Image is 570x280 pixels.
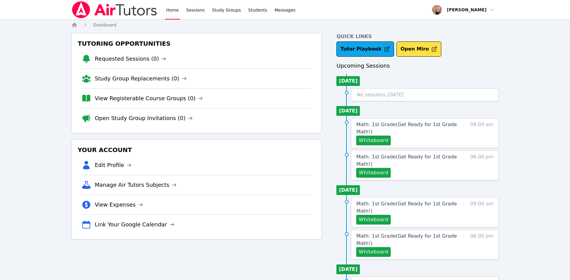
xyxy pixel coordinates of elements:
li: [DATE] [336,106,360,116]
button: Open Miro [396,41,441,57]
h3: Upcoming Sessions [336,62,499,70]
a: Math: 1st Grade(Get Ready for 1st Grade Math!) [356,200,459,215]
a: View Expenses [95,200,143,209]
button: Whiteboard [356,136,391,145]
a: Tutor Playbook [336,41,394,57]
a: Requested Sessions (0) [95,55,167,63]
span: 09:00 am [470,121,494,145]
span: No sessions [DATE] [356,92,403,97]
a: Open Study Group Invitations (0) [95,114,193,122]
span: Math: 1st Grade ( Get Ready for 1st Grade Math! ) [356,233,457,246]
a: Link Your Google Calendar [95,220,174,229]
a: View Registerable Course Groups (0) [95,94,203,103]
li: [DATE] [336,185,360,195]
a: Math: 1st Grade(Get Ready for 1st Grade Math!) [356,153,459,168]
nav: Breadcrumb [71,22,499,28]
span: Math: 1st Grade ( Get Ready for 1st Grade Math! ) [356,154,457,167]
h3: Tutoring Opportunities [77,38,317,49]
button: Whiteboard [356,168,391,178]
span: Messages [274,7,296,13]
a: Edit Profile [95,161,132,169]
h4: Quick Links [336,33,499,40]
a: Study Group Replacements (0) [95,74,187,83]
li: [DATE] [336,264,360,274]
li: [DATE] [336,76,360,86]
span: Math: 1st Grade ( Get Ready for 1st Grade Math! ) [356,122,457,135]
a: Math: 1st Grade(Get Ready for 1st Grade Math!) [356,232,459,247]
span: Dashboard [93,23,117,27]
h3: Your Account [77,144,317,155]
a: Dashboard [93,22,117,28]
img: Air Tutors [71,1,158,18]
span: 06:00 pm [470,232,493,257]
span: 06:00 pm [470,153,493,178]
button: Whiteboard [356,215,391,225]
span: Math: 1st Grade ( Get Ready for 1st Grade Math! ) [356,201,457,214]
a: Manage Air Tutors Subjects [95,181,177,189]
span: 09:00 am [470,200,494,225]
button: Whiteboard [356,247,391,257]
a: Math: 1st Grade(Get Ready for 1st Grade Math!) [356,121,459,136]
